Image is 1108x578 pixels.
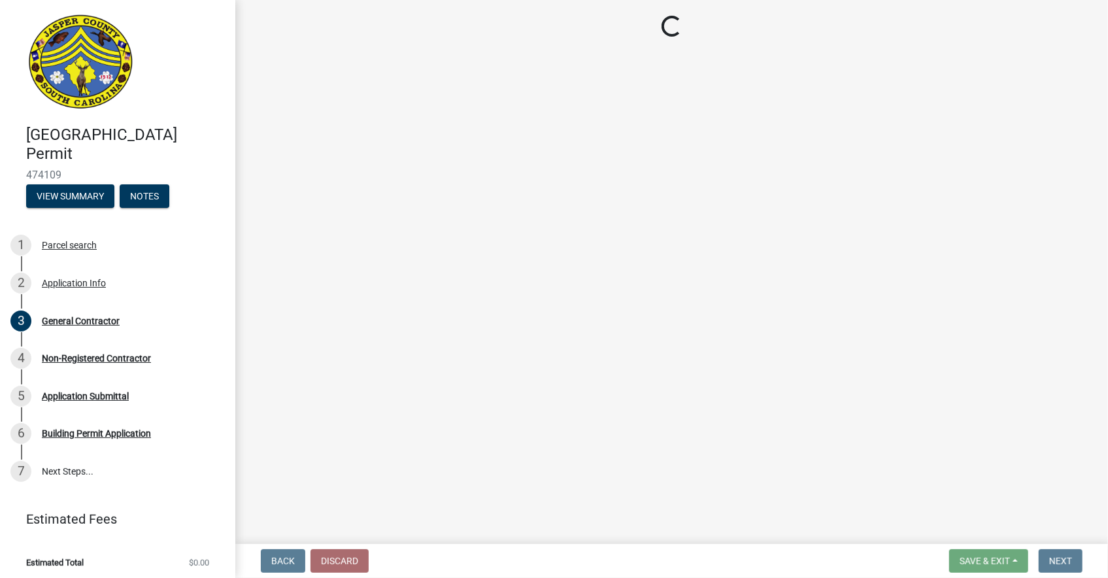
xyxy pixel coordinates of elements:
div: Application Submittal [42,392,129,401]
div: 7 [10,461,31,482]
span: Back [271,556,295,566]
div: 5 [10,386,31,407]
button: Save & Exit [949,549,1028,573]
span: Estimated Total [26,558,84,567]
h4: [GEOGRAPHIC_DATA] Permit [26,126,225,163]
div: Building Permit Application [42,429,151,438]
wm-modal-confirm: Notes [120,192,169,202]
button: Discard [311,549,369,573]
div: 3 [10,311,31,331]
div: General Contractor [42,316,120,326]
a: Estimated Fees [10,506,214,532]
button: Next [1039,549,1083,573]
div: 6 [10,423,31,444]
span: $0.00 [189,558,209,567]
button: Notes [120,184,169,208]
div: 4 [10,348,31,369]
div: Parcel search [42,241,97,250]
button: View Summary [26,184,114,208]
span: Save & Exit [960,556,1010,566]
div: 2 [10,273,31,294]
div: Application Info [42,279,106,288]
span: Next [1049,556,1072,566]
button: Back [261,549,305,573]
wm-modal-confirm: Summary [26,192,114,202]
span: 474109 [26,169,209,181]
img: Jasper County, South Carolina [26,14,135,112]
div: Non-Registered Contractor [42,354,151,363]
div: 1 [10,235,31,256]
